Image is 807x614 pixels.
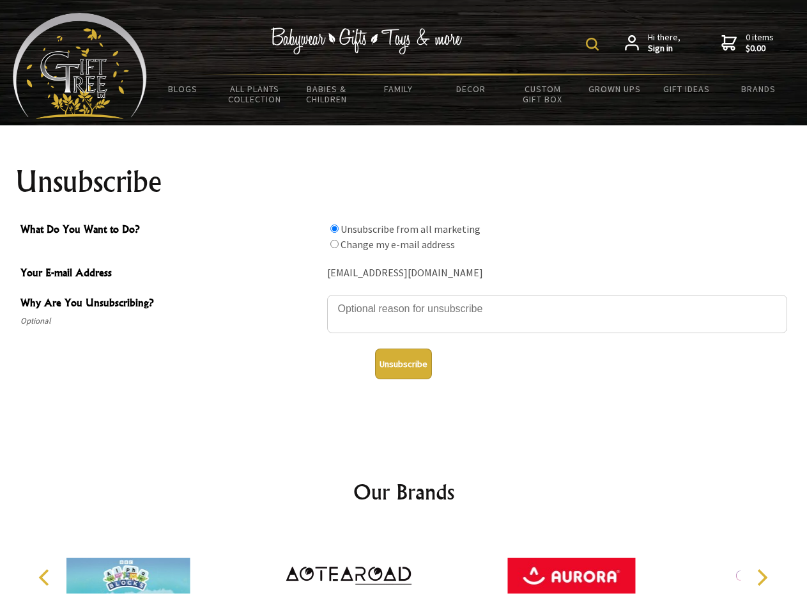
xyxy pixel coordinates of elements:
button: Unsubscribe [375,349,432,379]
strong: $0.00 [746,43,774,54]
strong: Sign in [648,43,680,54]
img: product search [586,38,599,51]
a: BLOGS [147,75,219,102]
a: Family [363,75,435,102]
textarea: Why Are You Unsubscribing? [327,295,787,333]
label: Change my e-mail address [341,238,455,251]
span: Why Are You Unsubscribing? [20,295,321,313]
input: What Do You Want to Do? [330,240,339,248]
span: Your E-mail Address [20,265,321,283]
span: Optional [20,313,321,329]
h1: Unsubscribe [15,166,792,197]
a: Brands [723,75,795,102]
img: Babywear - Gifts - Toys & more [271,28,463,54]
div: [EMAIL_ADDRESS][DOMAIN_NAME] [327,264,787,283]
button: Previous [32,563,60,592]
a: Decor [434,75,507,102]
h2: Our Brands [26,476,782,507]
span: What Do You Want to Do? [20,221,321,240]
a: All Plants Collection [219,75,291,113]
label: Unsubscribe from all marketing [341,223,480,235]
input: What Do You Want to Do? [330,224,339,233]
button: Next [748,563,776,592]
img: Babyware - Gifts - Toys and more... [13,13,147,119]
span: Hi there, [648,32,680,54]
a: Hi there,Sign in [625,32,680,54]
a: 0 items$0.00 [721,32,774,54]
a: Babies & Children [291,75,363,113]
a: Grown Ups [578,75,650,102]
span: 0 items [746,31,774,54]
a: Gift Ideas [650,75,723,102]
a: Custom Gift Box [507,75,579,113]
